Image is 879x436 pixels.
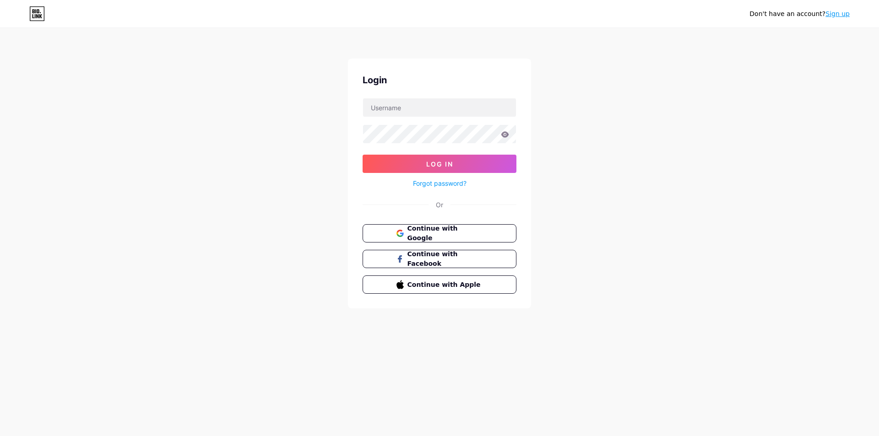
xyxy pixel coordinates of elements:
[363,250,516,268] button: Continue with Facebook
[363,224,516,242] button: Continue with Google
[407,224,483,243] span: Continue with Google
[413,178,467,188] a: Forgot password?
[363,275,516,294] button: Continue with Apple
[407,280,483,290] span: Continue with Apple
[407,249,483,269] span: Continue with Facebook
[363,98,516,117] input: Username
[363,155,516,173] button: Log In
[825,10,850,17] a: Sign up
[749,9,850,19] div: Don't have an account?
[363,73,516,87] div: Login
[436,200,443,210] div: Or
[426,160,453,168] span: Log In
